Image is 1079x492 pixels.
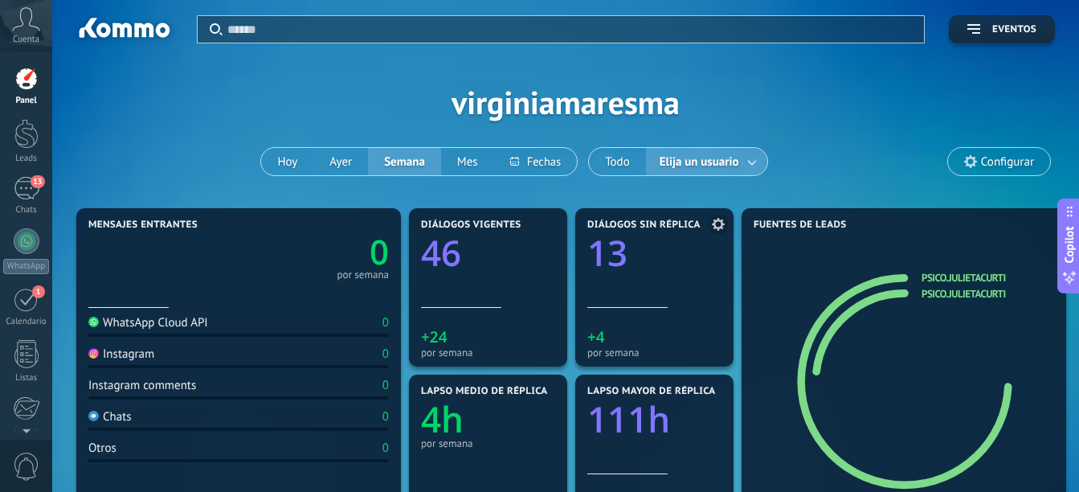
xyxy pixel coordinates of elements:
a: 111h [587,395,721,443]
text: +4 [587,326,605,347]
span: Eventos [992,24,1036,35]
a: 0 [239,229,389,275]
button: Semana [368,148,441,175]
a: psico.julietacurti [922,271,1006,285]
div: Panel [3,96,50,106]
text: 111h [587,395,670,443]
div: 0 [382,315,389,330]
span: Lapso mayor de réplica [587,386,715,397]
button: Fechas [494,148,577,175]
div: Otros [88,441,116,456]
text: +24 [421,326,448,347]
img: Instagram [88,348,99,359]
button: Ayer [313,148,368,175]
span: Diálogos sin réplica [587,219,701,231]
text: 46 [421,228,461,277]
div: por semana [421,437,555,449]
span: Copilot [1061,227,1077,264]
button: Elija un usuario [646,148,767,175]
button: Eventos [949,15,1055,43]
div: Chats [3,205,50,215]
div: por semana [337,271,389,279]
div: por semana [421,346,555,359]
img: Chats [88,411,99,421]
div: WhatsApp [3,259,49,274]
div: 0 [382,441,389,456]
a: psico.julietacurti [922,287,1006,301]
span: 13 [31,175,44,188]
div: Chats [88,409,132,424]
div: 0 [382,346,389,362]
button: Mes [441,148,494,175]
text: 13 [587,228,627,277]
div: Instagram comments [88,378,196,393]
div: Instagram [88,346,154,362]
span: Elija un usuario [656,151,742,173]
img: WhatsApp Cloud API [88,317,99,327]
button: Todo [589,148,646,175]
div: 0 [382,409,389,424]
span: Configurar [981,155,1034,169]
div: Leads [3,154,50,164]
div: por semana [587,346,721,359]
button: Hoy [261,148,313,175]
div: 0 [382,378,389,393]
span: Diálogos vigentes [421,219,521,231]
span: Lapso medio de réplica [421,386,548,397]
span: Mensajes entrantes [88,219,198,231]
span: 1 [32,285,45,298]
div: Calendario [3,317,50,327]
span: Fuentes de leads [754,219,847,231]
text: 4h [421,395,464,443]
span: Cuenta [13,35,39,45]
div: WhatsApp Cloud API [88,315,208,330]
text: 0 [370,229,389,275]
div: Listas [3,373,50,383]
